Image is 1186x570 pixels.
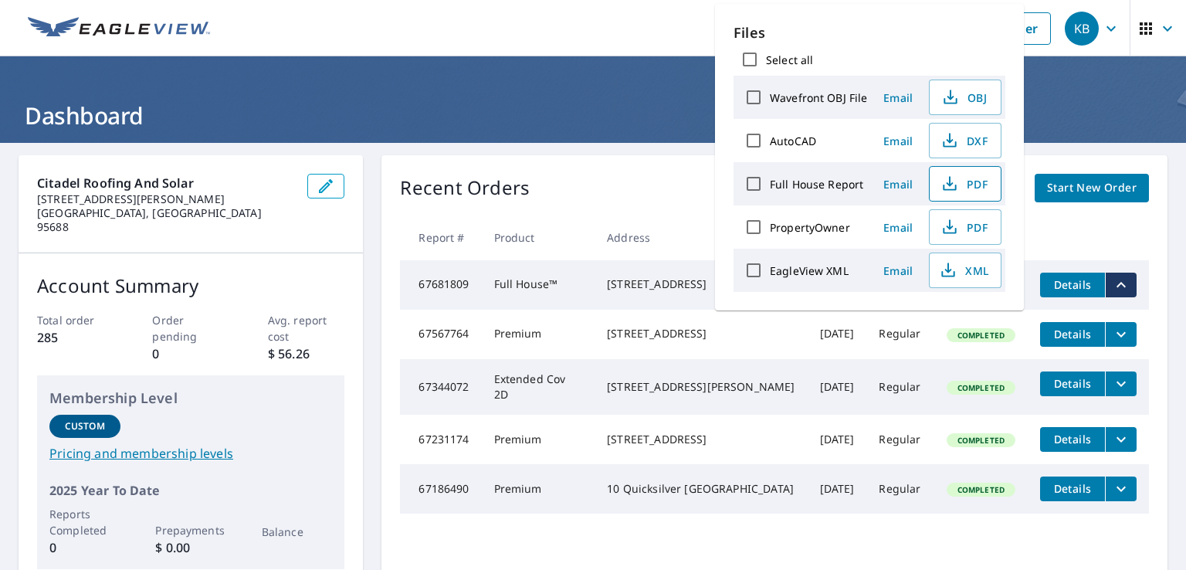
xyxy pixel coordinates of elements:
td: 67344072 [400,359,481,415]
td: Premium [482,415,595,464]
p: Reports Completed [49,506,120,538]
span: Email [879,90,917,105]
th: Product [482,215,595,260]
p: Prepayments [155,522,226,538]
button: XML [929,253,1001,288]
button: OBJ [929,80,1001,115]
p: Order pending [152,312,229,344]
span: Details [1049,481,1096,496]
p: Account Summary [37,272,344,300]
td: 67567764 [400,310,481,359]
span: Start New Order [1047,178,1137,198]
h1: Dashboard [19,100,1167,131]
button: PDF [929,166,1001,202]
label: AutoCAD [770,134,816,148]
span: Completed [948,484,1014,495]
label: Wavefront OBJ File [770,90,867,105]
span: Completed [948,330,1014,341]
td: Full House™ [482,260,595,310]
button: PDF [929,209,1001,245]
button: filesDropdownBtn-67344072 [1105,372,1137,396]
label: Full House Report [770,177,863,192]
td: [DATE] [808,415,867,464]
td: Premium [482,310,595,359]
span: Completed [948,382,1014,393]
span: XML [939,261,988,280]
p: 0 [152,344,229,363]
div: KB [1065,12,1099,46]
button: filesDropdownBtn-67567764 [1105,322,1137,347]
p: Recent Orders [400,174,530,202]
span: Completed [948,435,1014,446]
button: filesDropdownBtn-67681809 [1105,273,1137,297]
span: OBJ [939,88,988,107]
th: Address [595,215,807,260]
button: detailsBtn-67344072 [1040,372,1105,396]
th: Report # [400,215,481,260]
p: Balance [262,524,333,540]
p: Custom [65,419,105,433]
td: 67681809 [400,260,481,310]
p: $ 56.26 [268,344,345,363]
td: Premium [482,464,595,514]
p: 2025 Year To Date [49,481,332,500]
img: EV Logo [28,17,210,40]
td: Extended Cov 2D [482,359,595,415]
p: Avg. report cost [268,312,345,344]
p: Membership Level [49,388,332,409]
span: Details [1049,376,1096,391]
label: PropertyOwner [770,220,850,235]
td: Regular [866,310,934,359]
div: [STREET_ADDRESS][PERSON_NAME] [607,379,795,395]
div: 10 Quicksilver [GEOGRAPHIC_DATA] [607,481,795,497]
td: Regular [866,359,934,415]
label: EagleView XML [770,263,849,278]
p: [STREET_ADDRESS][PERSON_NAME] [37,192,295,206]
button: Email [873,129,923,153]
button: filesDropdownBtn-67186490 [1105,477,1137,501]
p: Total order [37,312,114,328]
a: Pricing and membership levels [49,444,332,463]
div: [STREET_ADDRESS] [607,432,795,447]
button: Email [873,215,923,239]
label: Select all [766,53,813,67]
button: Email [873,86,923,110]
span: Email [879,263,917,278]
button: detailsBtn-67231174 [1040,427,1105,452]
td: 67231174 [400,415,481,464]
span: Details [1049,277,1096,292]
span: PDF [939,175,988,193]
button: detailsBtn-67681809 [1040,273,1105,297]
p: 285 [37,328,114,347]
span: Details [1049,327,1096,341]
span: Details [1049,432,1096,446]
td: 67186490 [400,464,481,514]
span: Email [879,134,917,148]
td: [DATE] [808,310,867,359]
p: Citadel Roofing And Solar [37,174,295,192]
button: Email [873,172,923,196]
p: [GEOGRAPHIC_DATA], [GEOGRAPHIC_DATA] 95688 [37,206,295,234]
button: DXF [929,123,1001,158]
p: $ 0.00 [155,538,226,557]
p: 0 [49,538,120,557]
button: detailsBtn-67186490 [1040,477,1105,501]
button: filesDropdownBtn-67231174 [1105,427,1137,452]
button: Email [873,259,923,283]
span: PDF [939,218,988,236]
span: Email [879,177,917,192]
p: Files [734,22,1005,43]
td: Regular [866,415,934,464]
td: Regular [866,464,934,514]
td: [DATE] [808,464,867,514]
td: [DATE] [808,359,867,415]
div: [STREET_ADDRESS] [607,326,795,341]
button: detailsBtn-67567764 [1040,322,1105,347]
span: Email [879,220,917,235]
span: DXF [939,131,988,150]
div: [STREET_ADDRESS] [607,277,795,292]
a: Start New Order [1035,174,1149,202]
